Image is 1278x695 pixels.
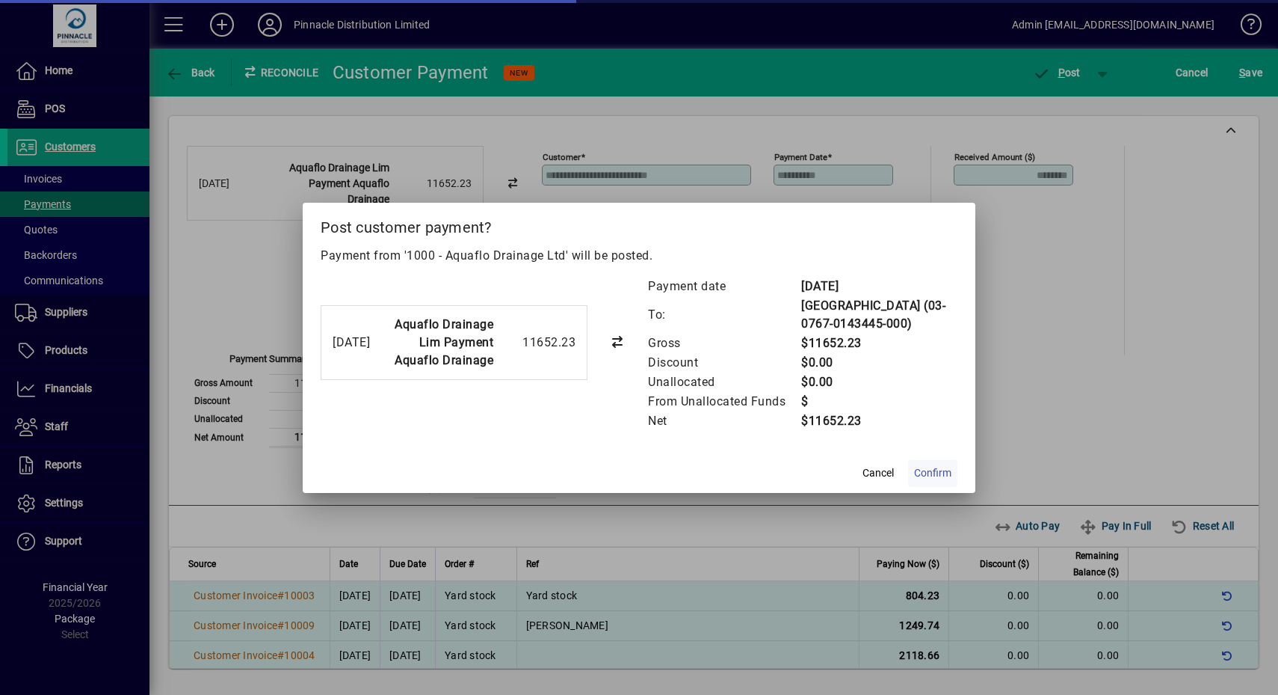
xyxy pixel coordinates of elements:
div: 11652.23 [501,334,575,352]
td: Net [647,411,800,431]
td: $ [800,392,957,411]
p: Payment from '1000 - Aquaflo Drainage Ltd' will be posted. [321,247,957,265]
td: Discount [647,353,800,373]
td: Payment date [647,277,800,296]
td: $11652.23 [800,411,957,431]
td: $0.00 [800,373,957,392]
button: Confirm [908,460,957,487]
span: Confirm [914,465,951,481]
td: Unallocated [647,373,800,392]
td: [GEOGRAPHIC_DATA] (03-0767-0143445-000) [800,296,957,334]
div: [DATE] [333,334,370,352]
td: [DATE] [800,277,957,296]
strong: Aquaflo Drainage Lim Payment Aquaflo Drainage [395,317,493,367]
td: Gross [647,334,800,353]
h2: Post customer payment? [303,203,975,246]
span: Cancel [862,465,894,481]
td: From Unallocated Funds [647,392,800,411]
td: $11652.23 [800,334,957,353]
td: To: [647,296,800,334]
td: $0.00 [800,353,957,373]
button: Cancel [854,460,902,487]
